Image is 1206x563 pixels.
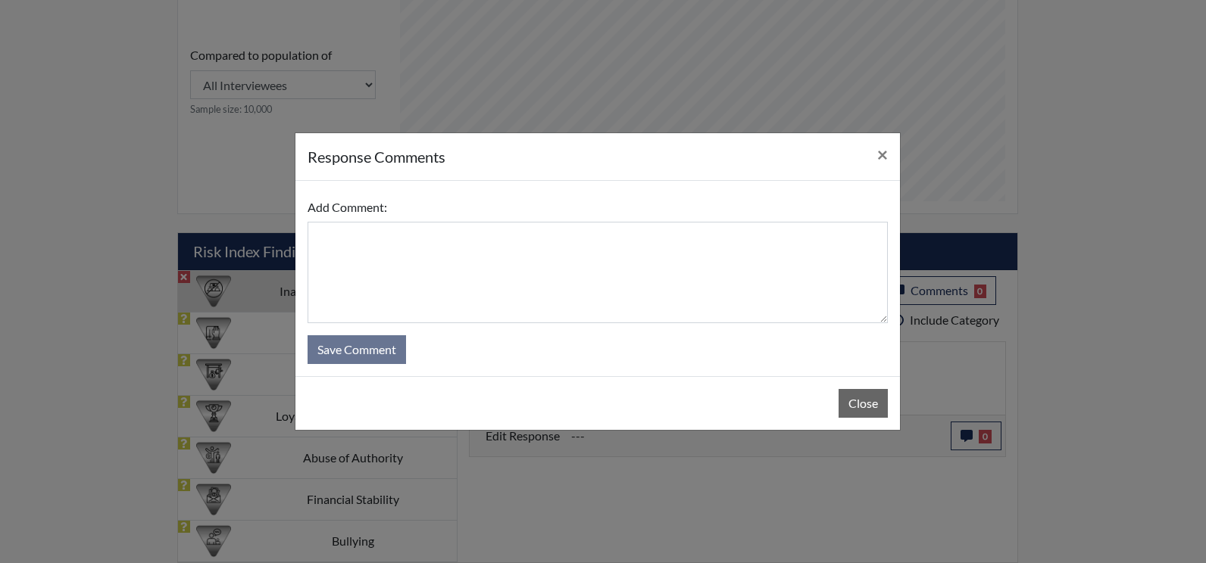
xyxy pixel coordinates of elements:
[308,145,445,168] h5: response Comments
[308,335,406,364] button: Save Comment
[865,133,900,176] button: Close
[308,193,387,222] label: Add Comment:
[877,143,888,165] span: ×
[839,389,888,418] button: Close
